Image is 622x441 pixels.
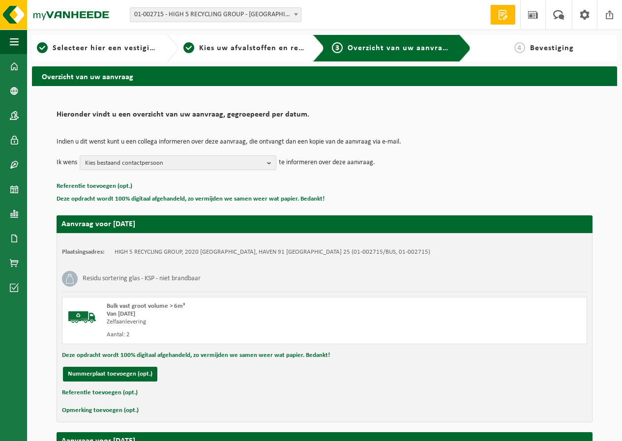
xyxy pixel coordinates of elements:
[530,44,574,52] span: Bevestiging
[67,302,97,332] img: BL-SO-LV.png
[37,42,159,54] a: 1Selecteer hier een vestiging
[183,42,194,53] span: 2
[62,386,138,399] button: Referentie toevoegen (opt.)
[53,44,159,52] span: Selecteer hier een vestiging
[57,180,132,193] button: Referentie toevoegen (opt.)
[107,311,135,317] strong: Van [DATE]
[61,220,135,228] strong: Aanvraag voor [DATE]
[107,303,185,309] span: Bulk vast groot volume > 6m³
[32,66,617,86] h2: Overzicht van uw aanvraag
[183,42,305,54] a: 2Kies uw afvalstoffen en recipiënten
[199,44,334,52] span: Kies uw afvalstoffen en recipiënten
[62,349,330,362] button: Deze opdracht wordt 100% digitaal afgehandeld, zo vermijden we samen weer wat papier. Bedankt!
[107,331,364,339] div: Aantal: 2
[57,193,325,206] button: Deze opdracht wordt 100% digitaal afgehandeld, zo vermijden we samen weer wat papier. Bedankt!
[63,367,157,382] button: Nummerplaat toevoegen (opt.)
[130,8,301,22] span: 01-002715 - HIGH 5 RECYCLING GROUP - ANTWERPEN
[115,248,430,256] td: HIGH 5 RECYCLING GROUP, 2020 [GEOGRAPHIC_DATA], HAVEN 91 [GEOGRAPHIC_DATA] 25 (01-002715/BUS, 01-...
[332,42,343,53] span: 3
[57,155,77,170] p: Ik wens
[62,249,105,255] strong: Plaatsingsadres:
[130,7,301,22] span: 01-002715 - HIGH 5 RECYCLING GROUP - ANTWERPEN
[348,44,451,52] span: Overzicht van uw aanvraag
[62,404,139,417] button: Opmerking toevoegen (opt.)
[85,156,263,171] span: Kies bestaand contactpersoon
[37,42,48,53] span: 1
[107,318,364,326] div: Zelfaanlevering
[57,111,592,124] h2: Hieronder vindt u een overzicht van uw aanvraag, gegroepeerd per datum.
[83,271,201,287] h3: Residu sortering glas - KSP - niet brandbaar
[279,155,375,170] p: te informeren over deze aanvraag.
[514,42,525,53] span: 4
[57,139,592,146] p: Indien u dit wenst kunt u een collega informeren over deze aanvraag, die ontvangt dan een kopie v...
[80,155,276,170] button: Kies bestaand contactpersoon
